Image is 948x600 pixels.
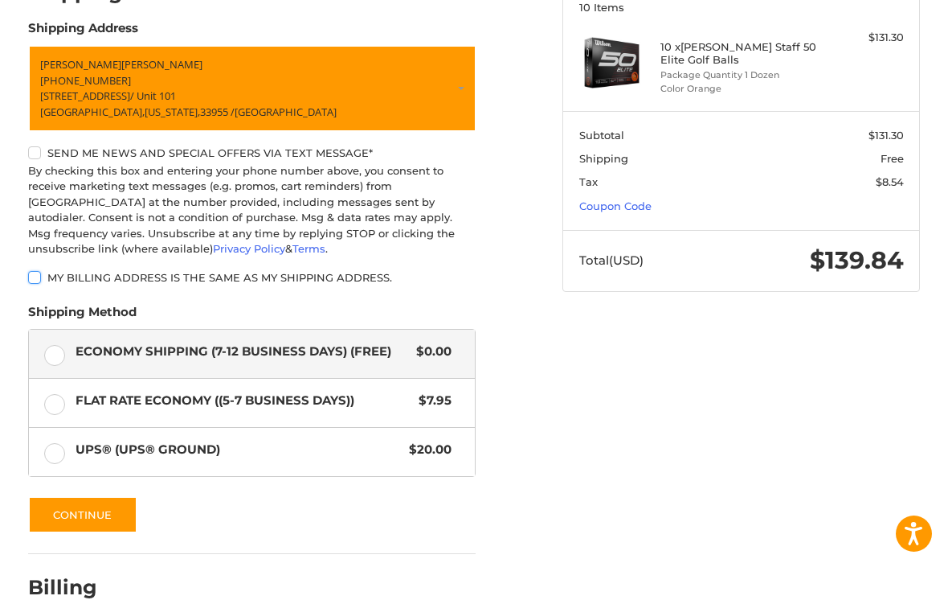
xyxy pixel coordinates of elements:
[579,175,598,188] span: Tax
[660,82,819,96] li: Color Orange
[40,105,145,119] span: [GEOGRAPHIC_DATA],
[579,1,904,14] h3: 10 Items
[579,199,652,212] a: Coupon Code
[815,557,948,600] iframe: Google Customer Reviews
[76,441,401,459] span: UPS® (UPS® Ground)
[28,303,137,329] legend: Shipping Method
[28,19,138,45] legend: Shipping Address
[28,575,122,600] h2: Billing
[868,129,904,142] span: $131.30
[76,343,408,361] span: Economy Shipping (7-12 Business Days) (Free)
[810,245,904,275] span: $139.84
[40,73,131,88] span: [PHONE_NUMBER]
[130,88,176,103] span: / Unit 101
[145,105,200,119] span: [US_STATE],
[28,146,476,159] label: Send me news and special offers via text message*
[213,242,285,255] a: Privacy Policy
[121,57,202,72] span: [PERSON_NAME]
[579,253,644,268] span: Total (USD)
[401,441,452,459] span: $20.00
[579,152,628,165] span: Shipping
[876,175,904,188] span: $8.54
[28,271,476,284] label: My billing address is the same as my shipping address.
[28,163,476,257] div: By checking this box and entering your phone number above, you consent to receive marketing text ...
[76,392,411,410] span: Flat Rate Economy ((5-7 Business Days))
[660,40,819,67] h4: 10 x [PERSON_NAME] Staff 50 Elite Golf Balls
[823,30,904,46] div: $131.30
[881,152,904,165] span: Free
[235,105,337,119] span: [GEOGRAPHIC_DATA]
[408,343,452,361] span: $0.00
[579,129,624,142] span: Subtotal
[292,242,325,255] a: Terms
[660,68,819,82] li: Package Quantity 1 Dozen
[28,45,476,132] a: Enter or select a different address
[28,496,137,533] button: Continue
[411,392,452,410] span: $7.95
[40,88,130,103] span: [STREET_ADDRESS]
[40,57,121,72] span: [PERSON_NAME]
[200,105,235,119] span: 33955 /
